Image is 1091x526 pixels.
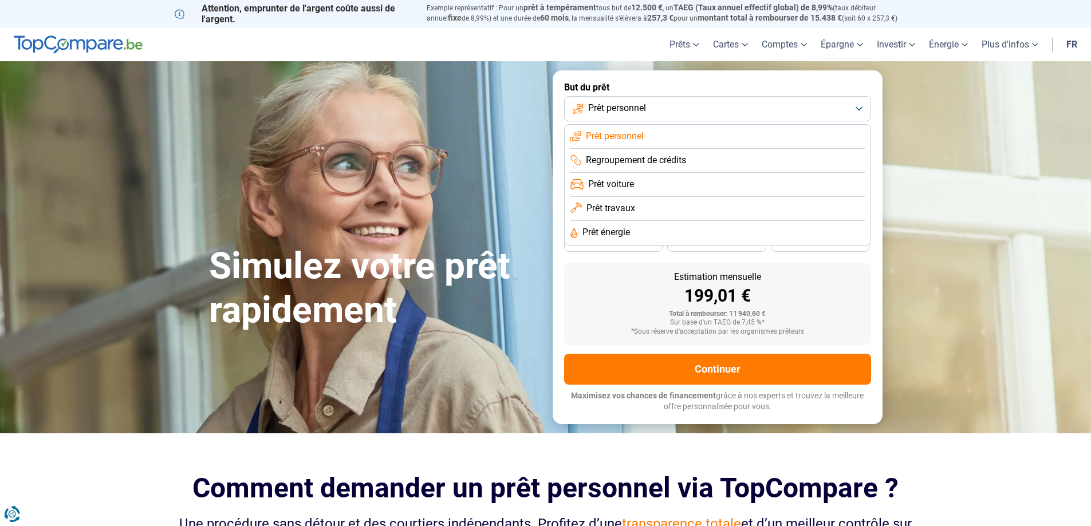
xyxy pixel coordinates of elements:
label: But du prêt [564,82,871,93]
div: Estimation mensuelle [573,272,862,282]
a: Épargne [814,27,870,61]
p: grâce à nos experts et trouvez la meilleure offre personnalisée pour vous. [564,390,871,413]
div: Total à rembourser: 11 940,60 € [573,310,862,318]
span: 60 mois [540,13,569,22]
a: Cartes [706,27,755,61]
a: Comptes [755,27,814,61]
span: montant total à rembourser de 15.438 € [698,13,842,22]
span: TAEG (Taux annuel effectif global) de 8,99% [673,3,833,12]
span: 30 mois [704,240,729,247]
div: *Sous réserve d'acceptation par les organismes prêteurs [573,328,862,336]
span: Prêt personnel [586,130,644,143]
h2: Comment demander un prêt personnel via TopCompare ? [175,472,917,504]
a: Énergie [922,27,975,61]
p: Exemple représentatif : Pour un tous but de , un (taux débiteur annuel de 8,99%) et une durée de ... [427,3,917,23]
span: Maximisez vos chances de financement [571,391,716,400]
span: 24 mois [808,240,833,247]
span: Regroupement de crédits [586,154,686,167]
span: 36 mois [601,240,626,247]
div: Sur base d'un TAEG de 7,45 %* [573,319,862,327]
span: Prêt énergie [582,226,630,239]
span: Prêt travaux [586,202,635,215]
span: prêt à tempérament [523,3,596,12]
span: fixe [448,13,462,22]
h1: Simulez votre prêt rapidement [209,244,539,333]
div: 199,01 € [573,287,862,304]
span: 257,3 € [647,13,673,22]
button: Prêt personnel [564,96,871,121]
span: 12.500 € [631,3,663,12]
p: Attention, emprunter de l'argent coûte aussi de l'argent. [175,3,413,25]
img: TopCompare [14,35,143,54]
span: Prêt personnel [588,102,646,114]
a: Investir [870,27,922,61]
a: fr [1060,27,1084,61]
a: Plus d'infos [975,27,1045,61]
a: Prêts [663,27,706,61]
span: Prêt voiture [588,178,634,191]
button: Continuer [564,354,871,385]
